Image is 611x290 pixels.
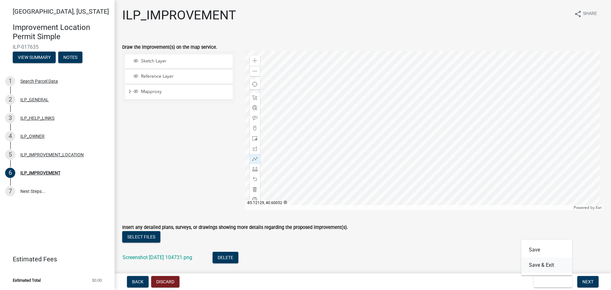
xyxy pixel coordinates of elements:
[58,55,82,60] wm-modal-confirm: Notes
[139,89,230,95] span: Mapproxy
[5,168,15,178] div: 6
[132,58,230,65] div: Sketch Layer
[574,10,582,18] i: share
[20,152,84,157] div: ILP_IMPROVEMENT_LOCATION
[5,253,104,265] a: Estimated Fees
[213,252,238,263] button: Delete
[5,131,15,141] div: 4
[124,53,233,102] ul: Layer List
[125,54,233,69] li: Sketch Layer
[5,150,15,160] div: 5
[122,225,348,230] label: Insert any detailed plans, surveys, or drawings showing more details regarding the proposed impro...
[122,45,217,50] label: Draw the improvement(s) on the map service.
[13,278,41,282] span: Estimated Total
[122,231,160,243] button: Select files
[20,79,58,83] div: Search Parcel Data
[250,56,260,66] div: Zoom in
[92,278,102,282] span: $0.00
[132,74,230,80] div: Reference Layer
[20,97,49,102] div: ILP_GENERAL
[139,58,230,64] span: Sketch Layer
[132,89,230,95] div: Mapproxy
[5,95,15,105] div: 2
[127,276,149,287] button: Back
[521,240,572,275] div: Save & Exit
[58,52,82,63] button: Notes
[250,79,260,89] div: Find my location
[20,171,60,175] div: ILP_IMPROVEMENT
[213,255,238,261] wm-modal-confirm: Delete Document
[569,8,602,20] button: shareShare
[132,279,144,284] span: Back
[20,116,54,120] div: ILP_HELP_LINKS
[13,55,56,60] wm-modal-confirm: Summary
[13,52,56,63] button: View Summary
[5,113,15,123] div: 3
[123,254,192,260] a: Screenshot [DATE] 104731.png
[151,276,179,287] button: Discard
[534,276,572,287] button: Save & Exit
[128,89,132,95] span: Expand
[572,205,603,210] div: Powered by
[521,242,572,258] button: Save
[596,205,602,210] a: Esri
[582,279,593,284] span: Next
[521,258,572,273] button: Save & Exit
[125,70,233,84] li: Reference Layer
[13,44,102,50] span: ILP-017635
[20,134,45,138] div: ILP_OWNER
[583,10,597,18] span: Share
[5,76,15,86] div: 1
[13,8,109,15] span: [GEOGRAPHIC_DATA], [US_STATE]
[13,23,109,41] h4: Improvement Location Permit Simple
[139,74,230,79] span: Reference Layer
[577,276,599,287] button: Next
[125,85,233,100] li: Mapproxy
[250,66,260,76] div: Zoom out
[539,279,563,284] span: Save & Exit
[5,186,15,196] div: 7
[122,8,236,23] h1: ILP_IMPROVEMENT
